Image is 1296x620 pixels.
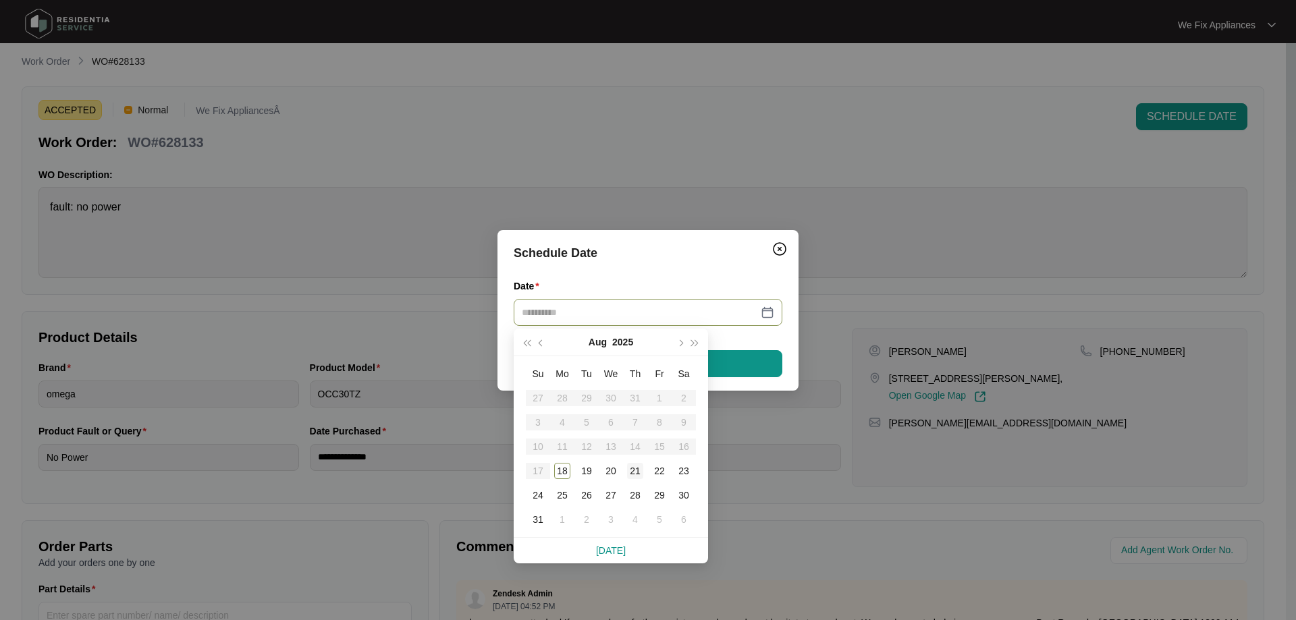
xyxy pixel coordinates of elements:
[676,511,692,528] div: 6
[603,487,619,503] div: 27
[530,511,546,528] div: 31
[651,487,668,503] div: 29
[772,241,788,257] img: closeCircle
[672,459,696,483] td: 2025-08-23
[526,483,550,507] td: 2025-08-24
[647,362,672,386] th: Fr
[599,362,623,386] th: We
[550,483,574,507] td: 2025-08-25
[603,463,619,479] div: 20
[514,244,782,262] div: Schedule Date
[574,483,599,507] td: 2025-08-26
[647,459,672,483] td: 2025-08-22
[612,329,633,356] button: 2025
[526,507,550,532] td: 2025-08-31
[550,459,574,483] td: 2025-08-18
[672,483,696,507] td: 2025-08-30
[676,463,692,479] div: 23
[550,507,574,532] td: 2025-09-01
[596,545,626,556] a: [DATE]
[627,463,643,479] div: 21
[672,362,696,386] th: Sa
[599,507,623,532] td: 2025-09-03
[603,511,619,528] div: 3
[647,483,672,507] td: 2025-08-29
[676,487,692,503] div: 30
[554,487,570,503] div: 25
[578,511,595,528] div: 2
[522,305,758,320] input: Date
[554,511,570,528] div: 1
[672,507,696,532] td: 2025-09-06
[574,507,599,532] td: 2025-09-02
[530,487,546,503] div: 24
[623,362,647,386] th: Th
[514,279,545,293] label: Date
[599,483,623,507] td: 2025-08-27
[627,511,643,528] div: 4
[578,463,595,479] div: 19
[526,362,550,386] th: Su
[651,511,668,528] div: 5
[578,487,595,503] div: 26
[627,487,643,503] div: 28
[623,507,647,532] td: 2025-09-04
[550,362,574,386] th: Mo
[651,463,668,479] div: 22
[554,463,570,479] div: 18
[623,459,647,483] td: 2025-08-21
[574,459,599,483] td: 2025-08-19
[647,507,672,532] td: 2025-09-05
[769,238,790,260] button: Close
[574,362,599,386] th: Tu
[599,459,623,483] td: 2025-08-20
[623,483,647,507] td: 2025-08-28
[589,329,607,356] button: Aug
